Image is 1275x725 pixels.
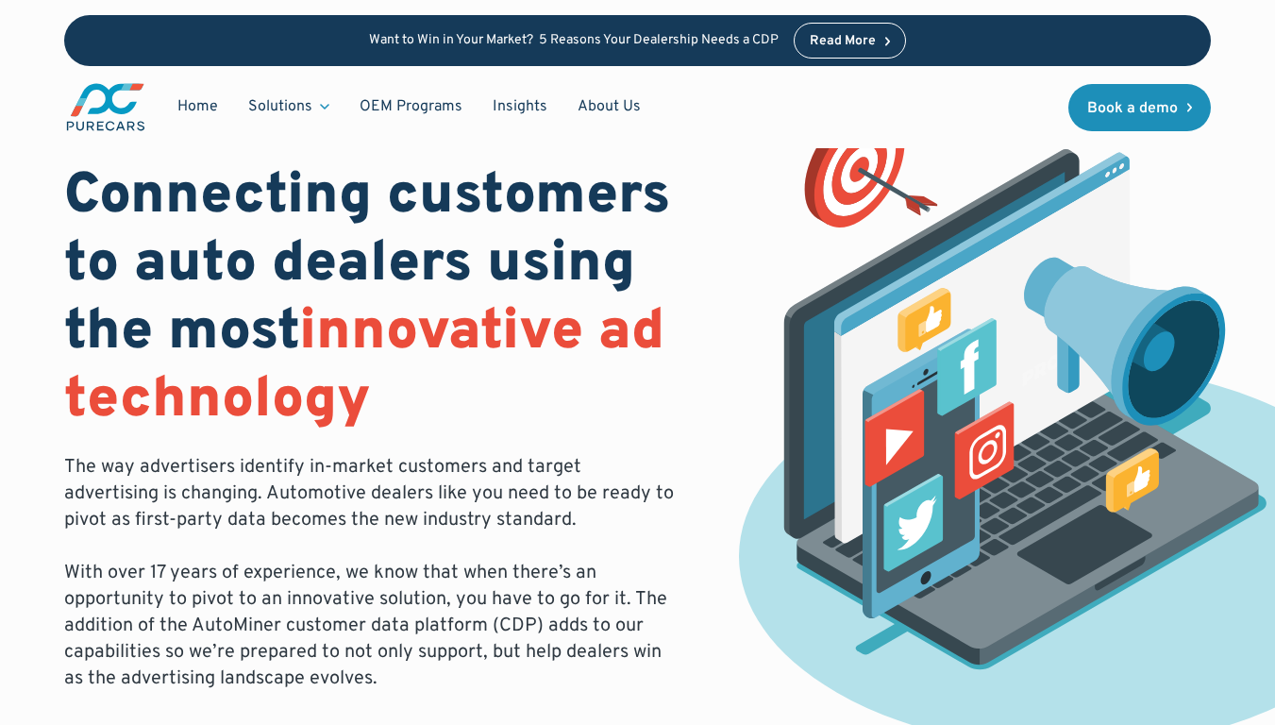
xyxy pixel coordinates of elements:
a: OEM Programs [344,89,478,125]
h1: Connecting customers to auto dealers using the most [64,163,679,435]
a: Insights [478,89,562,125]
p: Want to Win in Your Market? 5 Reasons Your Dealership Needs a CDP [369,33,779,49]
a: Book a demo [1068,84,1212,131]
div: Solutions [233,89,344,125]
span: innovative ad technology [64,297,664,437]
div: Solutions [248,96,312,117]
p: The way advertisers identify in-market customers and target advertising is changing. Automotive d... [64,454,679,692]
a: About Us [562,89,656,125]
a: Home [162,89,233,125]
div: Read More [810,35,876,48]
a: Read More [794,23,907,59]
a: main [64,81,147,133]
div: Book a demo [1087,101,1178,116]
img: purecars logo [64,81,147,133]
